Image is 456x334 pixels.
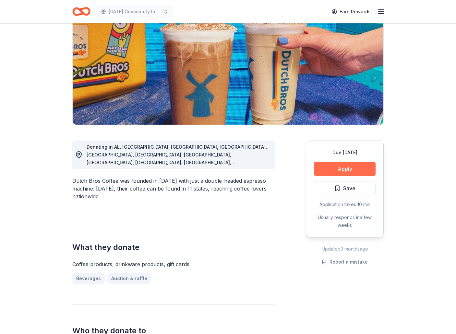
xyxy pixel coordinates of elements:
[314,201,376,208] div: Application takes 10 min
[306,245,384,253] div: Updated 3 months ago
[72,273,105,284] a: Beverages
[72,4,90,19] a: Home
[314,214,376,229] div: Usually responds in a few weeks
[72,260,275,268] div: Coffee products, drinkware products, gift cards
[322,258,368,266] button: Report a mistake
[87,144,267,181] span: Donating in AL, [GEOGRAPHIC_DATA], [GEOGRAPHIC_DATA], [GEOGRAPHIC_DATA], [GEOGRAPHIC_DATA], [GEOG...
[96,5,174,18] button: [DATE] Community Initiative Silent Auction Event
[72,177,275,200] div: Dutch Bros Coffee was founded in [DATE] with just a double-headed espresso machine. [DATE], their...
[72,242,275,253] h2: What they donate
[343,184,355,192] span: Save
[109,8,161,16] span: [DATE] Community Initiative Silent Auction Event
[314,181,376,195] button: Save
[314,149,376,156] div: Due [DATE]
[328,6,375,18] a: Earn Rewards
[314,162,376,176] button: Apply
[73,1,383,125] img: Image for Dutch Bros Coffee
[107,273,151,284] a: Auction & raffle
